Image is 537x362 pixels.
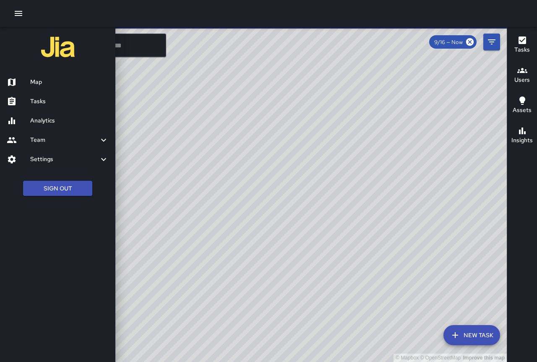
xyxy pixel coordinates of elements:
h6: Insights [511,136,533,145]
h6: Analytics [30,116,109,125]
h6: Map [30,78,109,87]
button: New Task [443,325,500,345]
h6: Users [514,76,530,85]
h6: Tasks [514,45,530,55]
img: jia-logo [41,30,75,64]
h6: Team [30,135,99,145]
button: Sign Out [23,181,92,196]
h6: Settings [30,155,99,164]
h6: Assets [513,106,532,115]
h6: Tasks [30,97,109,106]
